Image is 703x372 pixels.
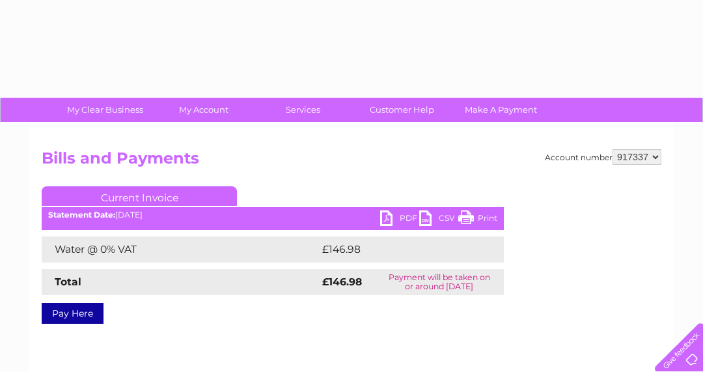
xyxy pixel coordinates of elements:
[458,210,497,229] a: Print
[419,210,458,229] a: CSV
[42,186,237,206] a: Current Invoice
[348,98,456,122] a: Customer Help
[42,149,661,174] h2: Bills and Payments
[42,236,319,263] td: Water @ 0% VAT
[322,276,362,288] strong: £146.98
[545,149,661,165] div: Account number
[51,98,159,122] a: My Clear Business
[374,269,504,295] td: Payment will be taken on or around [DATE]
[249,98,357,122] a: Services
[380,210,419,229] a: PDF
[55,276,81,288] strong: Total
[48,210,115,220] b: Statement Date:
[42,303,103,324] a: Pay Here
[42,210,504,220] div: [DATE]
[150,98,258,122] a: My Account
[319,236,480,263] td: £146.98
[447,98,555,122] a: Make A Payment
